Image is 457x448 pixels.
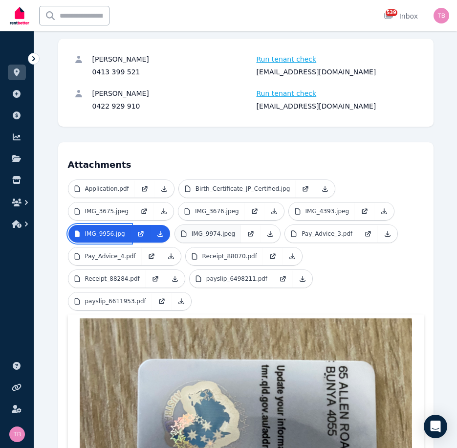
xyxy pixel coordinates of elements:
[85,275,140,283] p: Receipt_88284.pdf
[293,270,312,288] a: Download Attachment
[206,275,267,283] p: payslip_6498211.pdf
[315,180,335,198] a: Download Attachment
[68,180,135,198] a: Application.pdf
[68,152,424,172] h4: Attachments
[434,8,449,23] img: Tracy Barrett
[92,54,254,64] div: [PERSON_NAME]
[285,225,358,243] a: Pay_Advice_3.pdf
[68,247,142,265] a: Pay_Advice_4.pdf
[68,270,146,288] a: Receipt_88284.pdf
[9,426,25,442] img: Tracy Barrett
[134,202,154,220] a: Open in new Tab
[305,207,349,215] p: IMG_4393.jpeg
[358,225,378,243] a: Open in new Tab
[263,247,283,265] a: Open in new Tab
[85,185,129,193] p: Application.pdf
[190,270,273,288] a: payslip_6498211.pdf
[257,101,418,111] div: [EMAIL_ADDRESS][DOMAIN_NAME]
[283,247,302,265] a: Download Attachment
[378,225,397,243] a: Download Attachment
[68,225,131,243] a: IMG_9956.jpg
[85,207,129,215] p: IMG_3675.jpeg
[261,225,280,243] a: Download Attachment
[142,247,161,265] a: Open in new Tab
[289,202,355,220] a: IMG_4393.jpeg
[355,202,374,220] a: Open in new Tab
[85,297,146,305] p: payslip_6611953.pdf
[152,292,172,310] a: Open in new Tab
[202,252,257,260] p: Receipt_88070.pdf
[264,202,284,220] a: Download Attachment
[131,225,151,243] a: Open in new Tab
[257,89,317,98] span: Run tenant check
[175,225,241,243] a: IMG_9974.jpeg
[92,89,254,98] div: [PERSON_NAME]
[154,180,174,198] a: Download Attachment
[161,247,181,265] a: Download Attachment
[302,230,352,238] p: Pay_Advice_3.pdf
[196,185,290,193] p: Birth_Certificate_JP_Certified.jpg
[192,230,236,238] p: IMG_9974.jpeg
[186,247,263,265] a: Receipt_88070.pdf
[179,180,296,198] a: Birth_Certificate_JP_Certified.jpg
[85,230,125,238] p: IMG_9956.jpg
[92,67,254,77] div: 0413 399 521
[374,202,394,220] a: Download Attachment
[92,101,254,111] div: 0422 929 910
[273,270,293,288] a: Open in new Tab
[135,180,154,198] a: Open in new Tab
[151,225,170,243] a: Download Attachment
[8,3,31,28] img: RentBetter
[257,67,418,77] div: [EMAIL_ADDRESS][DOMAIN_NAME]
[241,225,261,243] a: Open in new Tab
[386,9,397,16] span: 539
[154,202,174,220] a: Download Attachment
[296,180,315,198] a: Open in new Tab
[146,270,165,288] a: Open in new Tab
[245,202,264,220] a: Open in new Tab
[195,207,239,215] p: IMG_3676.jpeg
[424,415,447,438] div: Open Intercom Messenger
[178,202,245,220] a: IMG_3676.jpeg
[85,252,136,260] p: Pay_Advice_4.pdf
[172,292,191,310] a: Download Attachment
[68,202,135,220] a: IMG_3675.jpeg
[384,11,418,21] div: Inbox
[165,270,185,288] a: Download Attachment
[257,54,317,64] span: Run tenant check
[68,292,152,310] a: payslip_6611953.pdf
